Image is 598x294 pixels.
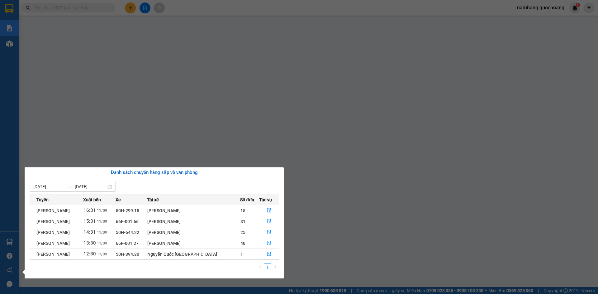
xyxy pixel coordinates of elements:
[36,241,70,246] span: [PERSON_NAME]
[30,169,279,176] div: Danh sách chuyến hàng sắp về văn phòng
[33,183,65,190] input: Từ ngày
[147,251,240,258] div: Nguyễn Quốc [GEOGRAPHIC_DATA]
[259,206,279,216] button: file-done
[259,238,279,248] button: file-done
[259,249,279,259] button: file-done
[116,241,139,246] span: 66F-001.27
[258,265,262,269] span: left
[240,252,243,257] span: 1
[240,230,245,235] span: 25
[83,251,96,257] span: 12:30
[116,252,139,257] span: 50H-394.80
[267,219,271,224] span: file-done
[83,208,96,213] span: 16:31
[36,196,49,203] span: Tuyến
[36,252,70,257] span: [PERSON_NAME]
[83,229,96,235] span: 14:31
[67,184,72,189] span: swap-right
[147,207,240,214] div: [PERSON_NAME]
[147,229,240,236] div: [PERSON_NAME]
[36,208,70,213] span: [PERSON_NAME]
[83,218,96,224] span: 15:31
[240,208,245,213] span: 15
[97,208,107,213] span: 11/09
[116,196,121,203] span: Xe
[240,219,245,224] span: 31
[83,196,101,203] span: Xuất bến
[97,241,107,245] span: 11/09
[256,264,264,271] button: left
[273,265,277,269] span: right
[83,240,96,246] span: 13:30
[147,218,240,225] div: [PERSON_NAME]
[267,241,271,246] span: file-done
[116,230,139,235] span: 50H-644.22
[259,217,279,226] button: file-done
[67,184,72,189] span: to
[259,196,272,203] span: Tác vụ
[97,252,107,256] span: 11/09
[75,183,106,190] input: Đến ngày
[267,252,271,257] span: file-done
[97,219,107,224] span: 11/09
[271,264,279,271] li: Next Page
[116,219,139,224] span: 66F-001.66
[147,196,159,203] span: Tài xế
[36,230,70,235] span: [PERSON_NAME]
[97,230,107,235] span: 11/09
[36,219,70,224] span: [PERSON_NAME]
[267,208,271,213] span: file-done
[259,227,279,237] button: file-done
[256,264,264,271] li: Previous Page
[116,208,139,213] span: 50H-299.15
[267,230,271,235] span: file-done
[264,264,271,271] a: 1
[271,264,279,271] button: right
[240,241,245,246] span: 40
[240,196,254,203] span: Số đơn
[147,240,240,247] div: [PERSON_NAME]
